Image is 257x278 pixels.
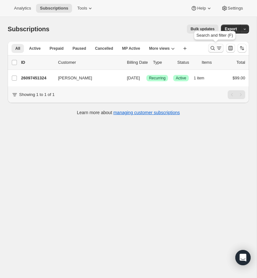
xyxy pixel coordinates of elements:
div: IDCustomerBilling DateTypeStatusItemsTotal [21,59,245,66]
button: More views [145,44,179,53]
div: Items [202,59,221,66]
div: 26097451324[PERSON_NAME][DATE]SuccessRecurringSuccessActive1 item$99.00 [21,74,245,83]
p: Showing 1 to 1 of 1 [19,91,55,98]
p: Customer [58,59,122,66]
p: Status [177,59,196,66]
button: Subscriptions [36,4,72,13]
p: Billing Date [127,59,148,66]
p: Learn more about [77,109,180,116]
span: MP Active [122,46,140,51]
p: ID [21,59,53,66]
span: Bulk updates [191,26,215,32]
nav: Pagination [228,90,245,99]
span: Active [176,76,186,81]
button: [PERSON_NAME] [54,73,118,83]
button: Settings [217,4,247,13]
span: Tools [77,6,87,11]
span: [DATE] [127,76,140,80]
div: Type [153,59,172,66]
span: [PERSON_NAME] [58,75,92,81]
button: 1 item [194,74,211,83]
span: Paused [72,46,86,51]
div: Open Intercom Messenger [235,250,251,265]
span: All [15,46,20,51]
button: Help [187,4,216,13]
button: Export [221,25,241,33]
span: Active [29,46,40,51]
span: Prepaid [49,46,63,51]
span: Cancelled [95,46,113,51]
span: Recurring [149,76,165,81]
span: Subscriptions [8,26,49,33]
span: Analytics [14,6,31,11]
span: 1 item [194,76,204,81]
span: More views [149,46,170,51]
span: Export [225,26,237,32]
button: Tools [73,4,97,13]
span: Subscriptions [40,6,68,11]
span: Help [197,6,206,11]
button: Customize table column order and visibility [226,44,235,53]
span: $99.00 [232,76,245,80]
button: Sort the results [238,44,246,53]
a: managing customer subscriptions [113,110,180,115]
button: Analytics [10,4,35,13]
span: Settings [228,6,243,11]
button: Create new view [180,44,190,53]
p: 26097451324 [21,75,53,81]
p: Total [237,59,245,66]
button: Bulk updates [187,25,218,33]
button: Search and filter results [208,44,224,53]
